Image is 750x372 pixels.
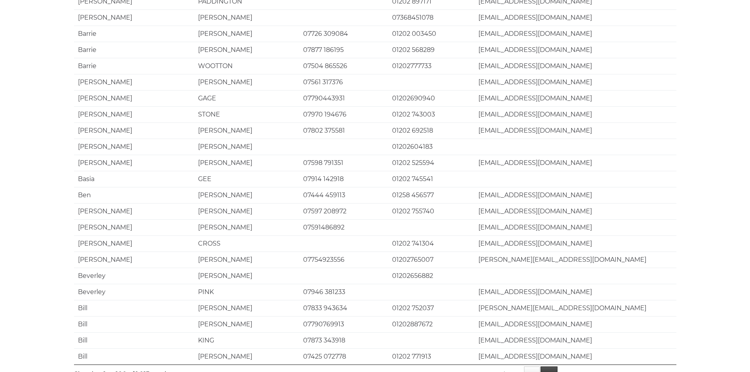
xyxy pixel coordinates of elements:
[194,348,299,365] td: [PERSON_NAME]
[194,219,299,235] td: [PERSON_NAME]
[74,268,194,284] td: Beverley
[474,58,676,74] td: [EMAIL_ADDRESS][DOMAIN_NAME]
[194,74,299,90] td: [PERSON_NAME]
[74,171,194,187] td: Basia
[74,122,194,139] td: [PERSON_NAME]
[474,203,676,219] td: [EMAIL_ADDRESS][DOMAIN_NAME]
[474,235,676,252] td: [EMAIL_ADDRESS][DOMAIN_NAME]
[299,332,388,348] td: 07873 343918
[194,203,299,219] td: [PERSON_NAME]
[388,26,474,42] td: 01202 003450
[474,300,676,316] td: [PERSON_NAME][EMAIL_ADDRESS][DOMAIN_NAME]
[299,284,388,300] td: 07946 381233
[74,74,194,90] td: [PERSON_NAME]
[194,9,299,26] td: [PERSON_NAME]
[74,300,194,316] td: Bill
[194,187,299,203] td: [PERSON_NAME]
[474,90,676,106] td: [EMAIL_ADDRESS][DOMAIN_NAME]
[299,187,388,203] td: 07444 459113
[388,300,474,316] td: 01202 752037
[388,316,474,332] td: 01202887672
[194,316,299,332] td: [PERSON_NAME]
[299,74,388,90] td: 07561 317376
[474,316,676,332] td: [EMAIL_ADDRESS][DOMAIN_NAME]
[388,9,474,26] td: 07368451078
[474,219,676,235] td: [EMAIL_ADDRESS][DOMAIN_NAME]
[74,139,194,155] td: [PERSON_NAME]
[474,9,676,26] td: [EMAIL_ADDRESS][DOMAIN_NAME]
[474,187,676,203] td: [EMAIL_ADDRESS][DOMAIN_NAME]
[474,348,676,365] td: [EMAIL_ADDRESS][DOMAIN_NAME]
[299,106,388,122] td: 07970 194676
[474,74,676,90] td: [EMAIL_ADDRESS][DOMAIN_NAME]
[74,90,194,106] td: [PERSON_NAME]
[388,42,474,58] td: 01202 568289
[299,300,388,316] td: 07833 943634
[388,58,474,74] td: 01202777733
[388,106,474,122] td: 01202 743003
[299,26,388,42] td: 07726 309084
[194,171,299,187] td: GEE
[299,252,388,268] td: 07754923556
[194,235,299,252] td: CROSS
[74,348,194,365] td: Bill
[474,122,676,139] td: [EMAIL_ADDRESS][DOMAIN_NAME]
[194,122,299,139] td: [PERSON_NAME]
[388,155,474,171] td: 01202 525594
[388,90,474,106] td: 01202690940
[299,316,388,332] td: 07790769913
[74,42,194,58] td: Barrie
[194,332,299,348] td: KING
[299,171,388,187] td: 07914 142918
[299,122,388,139] td: 07802 375581
[194,26,299,42] td: [PERSON_NAME]
[74,332,194,348] td: Bill
[299,155,388,171] td: 07598 791351
[74,252,194,268] td: [PERSON_NAME]
[474,252,676,268] td: [PERSON_NAME][EMAIL_ADDRESS][DOMAIN_NAME]
[474,155,676,171] td: [EMAIL_ADDRESS][DOMAIN_NAME]
[194,106,299,122] td: STONE
[74,203,194,219] td: [PERSON_NAME]
[194,139,299,155] td: [PERSON_NAME]
[299,348,388,365] td: 07425 072778
[194,42,299,58] td: [PERSON_NAME]
[194,300,299,316] td: [PERSON_NAME]
[388,187,474,203] td: 01258 456577
[474,284,676,300] td: [EMAIL_ADDRESS][DOMAIN_NAME]
[388,139,474,155] td: 01202604183
[388,235,474,252] td: 01202 741304
[388,171,474,187] td: 01202 745541
[194,268,299,284] td: [PERSON_NAME]
[194,90,299,106] td: GAGE
[194,58,299,74] td: WOOTTON
[388,252,474,268] td: 01202765007
[299,90,388,106] td: 07790443931
[194,155,299,171] td: [PERSON_NAME]
[299,219,388,235] td: 07591486892
[74,155,194,171] td: [PERSON_NAME]
[388,122,474,139] td: 01202 692518
[74,9,194,26] td: [PERSON_NAME]
[74,219,194,235] td: [PERSON_NAME]
[474,42,676,58] td: [EMAIL_ADDRESS][DOMAIN_NAME]
[388,203,474,219] td: 01202 755740
[474,26,676,42] td: [EMAIL_ADDRESS][DOMAIN_NAME]
[74,235,194,252] td: [PERSON_NAME]
[474,332,676,348] td: [EMAIL_ADDRESS][DOMAIN_NAME]
[74,284,194,300] td: Beverley
[299,58,388,74] td: 07504 865526
[388,268,474,284] td: 01202656882
[74,316,194,332] td: Bill
[74,106,194,122] td: [PERSON_NAME]
[388,348,474,365] td: 01202 771913
[74,58,194,74] td: Barrie
[299,42,388,58] td: 07877 186195
[74,187,194,203] td: Ben
[194,284,299,300] td: PINK
[474,106,676,122] td: [EMAIL_ADDRESS][DOMAIN_NAME]
[194,252,299,268] td: [PERSON_NAME]
[299,203,388,219] td: 07597 208972
[74,26,194,42] td: Barrie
